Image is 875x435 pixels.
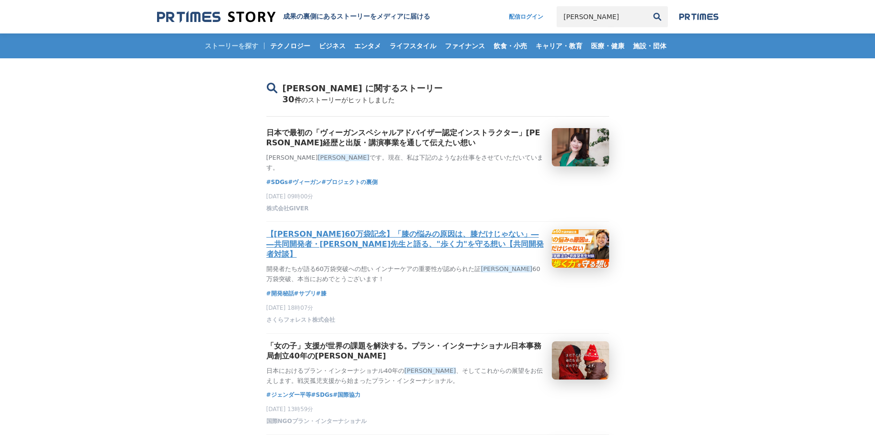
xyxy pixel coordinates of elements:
span: キャリア・教育 [532,42,586,50]
a: 株式会社GIVER [266,207,309,214]
a: 国際NGOプラン・インターナショナル [266,420,367,427]
a: #SDGs [266,177,288,187]
p: [DATE] 13時59分 [266,405,609,413]
a: #ジェンダー平等 [266,390,311,400]
span: 施設・団体 [629,42,670,50]
img: 成果の裏側にあるストーリーをメディアに届ける [157,11,275,23]
p: [DATE] 18時07分 [266,304,609,312]
h1: 成果の裏側にあるストーリーをメディアに届ける [283,12,430,21]
span: エンタメ [350,42,385,50]
a: 配信ログイン [499,6,553,27]
img: prtimes [679,13,718,21]
a: ビジネス [315,33,349,58]
span: ライフスタイル [386,42,440,50]
p: 開発者たちが語る60万袋突破への想い インナーケアの重要性が認められた証 60万袋突破、本当におめでとうございます！ [266,264,544,284]
a: #サプリ [294,289,316,298]
em: [PERSON_NAME] [481,265,532,272]
span: 件 [295,96,301,104]
div: 30 [266,94,609,117]
span: ビジネス [315,42,349,50]
span: 飲食・小売 [490,42,531,50]
span: テクノロジー [266,42,314,50]
span: ファイナンス [441,42,489,50]
em: [PERSON_NAME] [318,154,369,161]
em: [PERSON_NAME] [404,367,456,374]
span: 国際NGOプラン・インターナショナル [266,417,367,425]
a: さくらフォレスト株式会社 [266,319,335,326]
a: #国際協力 [333,390,360,400]
a: テクノロジー [266,33,314,58]
span: 株式会社GIVER [266,205,309,213]
a: ファイナンス [441,33,489,58]
a: エンタメ [350,33,385,58]
h3: 日本で最初の「ヴィーガンスペシャルアドバイザー認定インストラクター」[PERSON_NAME]経歴と出版・講演事業を通して伝えたい想い [266,128,544,148]
span: [PERSON_NAME] に関するストーリー [283,83,443,93]
a: #膝 [316,289,327,298]
a: #開発秘話 [266,289,294,298]
a: 成果の裏側にあるストーリーをメディアに届ける 成果の裏側にあるストーリーをメディアに届ける [157,11,430,23]
span: 医療・健康 [587,42,628,50]
a: キャリア・教育 [532,33,586,58]
h3: 「女の子」支援が世界の課題を解決する。プラン・インターナショナル日本事務局創立40年の[PERSON_NAME] [266,341,544,361]
a: #プロジェクトの裏側 [321,177,378,187]
span: さくらフォレスト株式会社 [266,316,335,324]
a: ライフスタイル [386,33,440,58]
span: のストーリーがヒットしました [301,96,395,104]
button: 検索 [647,6,668,27]
a: #ヴィーガン [288,177,321,187]
p: 日本におけるプラン・インターナショナル40年の 、そしてこれからの展望をお伝えします。戦災孤児支援から始まったプラン・インターナショナル。 [266,366,544,386]
a: 施設・団体 [629,33,670,58]
a: 【[PERSON_NAME]60万袋記念】「膝の悩みの原因は、膝だけじゃない」――共同開発者・[PERSON_NAME]先生と語る、"歩く力"を守る想い【共同開発者対談】開発者たちが語る60万袋... [266,229,609,284]
p: [DATE] 09時00分 [266,193,609,201]
a: #SDGs [311,390,333,400]
a: 「女の子」支援が世界の課題を解決する。プラン・インターナショナル日本事務局創立40年の[PERSON_NAME]日本におけるプラン・インターナショナル40年の[PERSON_NAME]、そしてこ... [266,341,609,386]
a: 飲食・小売 [490,33,531,58]
h3: 【[PERSON_NAME]60万袋記念】「膝の悩みの原因は、膝だけじゃない」――共同開発者・[PERSON_NAME]先生と語る、"歩く力"を守る想い【共同開発者対談】 [266,229,544,260]
input: キーワードで検索 [557,6,647,27]
a: 日本で最初の「ヴィーガンスペシャルアドバイザー認定インストラクター」[PERSON_NAME]経歴と出版・講演事業を通して伝えたい想い[PERSON_NAME][PERSON_NAME]です。現... [266,128,609,173]
a: 医療・健康 [587,33,628,58]
p: [PERSON_NAME] です。現在、私は下記のようなお仕事をさせていただいています。 [266,153,544,173]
